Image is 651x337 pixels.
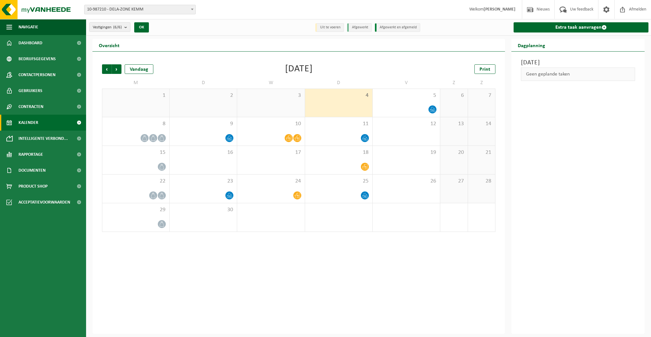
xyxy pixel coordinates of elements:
div: [DATE] [285,64,313,74]
button: OK [134,22,149,32]
span: 10-987210 - DELA-ZONE KEMM [84,5,196,14]
a: Print [474,64,495,74]
span: Kalender [18,115,38,131]
span: 2 [173,92,234,99]
span: 17 [240,149,301,156]
span: 26 [376,178,437,185]
span: 22 [106,178,166,185]
span: 25 [308,178,369,185]
span: 15 [106,149,166,156]
strong: [PERSON_NAME] [484,7,516,12]
span: Gebruikers [18,83,42,99]
span: 3 [240,92,301,99]
span: 20 [443,149,464,156]
h3: [DATE] [521,58,635,68]
span: 6 [443,92,464,99]
span: Contactpersonen [18,67,55,83]
span: 27 [443,178,464,185]
span: 30 [173,206,234,213]
span: 21 [471,149,492,156]
span: 28 [471,178,492,185]
span: 8 [106,120,166,127]
span: Documenten [18,162,46,178]
span: 10 [240,120,301,127]
h2: Overzicht [92,39,126,51]
button: Vestigingen(6/6) [89,22,130,32]
span: Acceptatievoorwaarden [18,194,70,210]
count: (6/6) [113,25,122,29]
span: 24 [240,178,301,185]
span: Vorige [102,64,112,74]
span: Dashboard [18,35,42,51]
td: D [170,77,237,89]
span: 23 [173,178,234,185]
td: M [102,77,170,89]
div: Geen geplande taken [521,68,635,81]
td: Z [440,77,468,89]
span: 11 [308,120,369,127]
span: 12 [376,120,437,127]
span: 18 [308,149,369,156]
span: 5 [376,92,437,99]
span: 1 [106,92,166,99]
span: Navigatie [18,19,38,35]
span: 4 [308,92,369,99]
td: W [237,77,305,89]
span: 29 [106,206,166,213]
span: Bedrijfsgegevens [18,51,56,67]
span: 9 [173,120,234,127]
h2: Dagplanning [511,39,552,51]
span: Print [479,67,490,72]
span: Volgende [112,64,121,74]
span: 13 [443,120,464,127]
td: Z [468,77,495,89]
span: Rapportage [18,147,43,162]
span: Product Shop [18,178,48,194]
div: Vandaag [125,64,153,74]
span: Intelligente verbond... [18,131,68,147]
li: Afgewerkt [347,23,372,32]
a: Extra taak aanvragen [514,22,648,32]
span: Contracten [18,99,43,115]
td: D [305,77,373,89]
span: 14 [471,120,492,127]
span: 10-987210 - DELA-ZONE KEMM [84,5,195,14]
span: 16 [173,149,234,156]
td: V [373,77,440,89]
li: Uit te voeren [315,23,344,32]
span: 19 [376,149,437,156]
span: Vestigingen [93,23,122,32]
li: Afgewerkt en afgemeld [375,23,420,32]
span: 7 [471,92,492,99]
